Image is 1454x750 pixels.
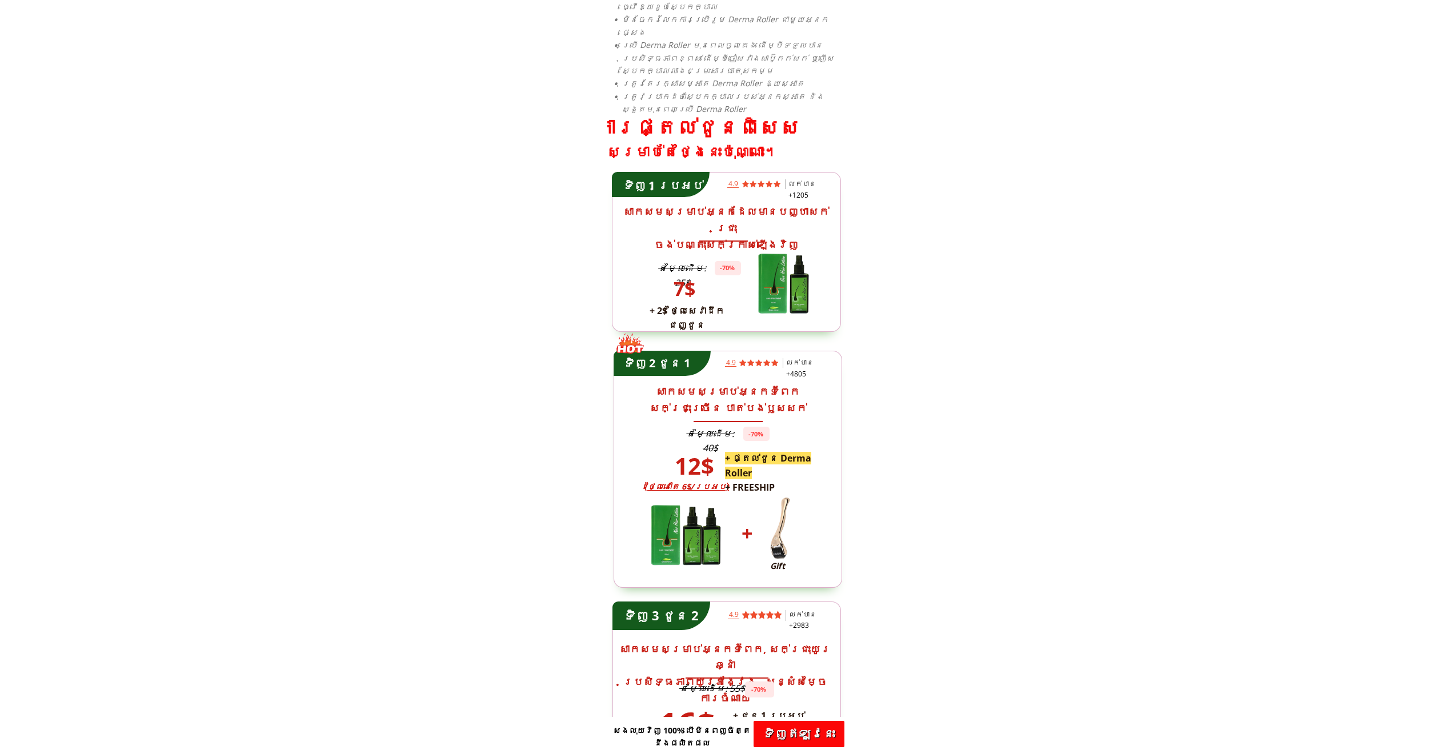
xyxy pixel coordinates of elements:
h3: សាកសមសម្រាប់អ្នកទំពែក សក់ជ្រុះច្រើន បាត់បង់ឫសសក់ [620,383,836,416]
h3: 16$ [637,697,736,750]
h3: + [736,518,758,548]
h3: -70% [744,684,773,695]
h3: ទិញ 3 ជូន 2 [623,605,723,625]
h3: តម្លៃ​ដើម: 55$ [676,681,748,696]
h3: តម្លៃ​ដើម: 40$ [678,427,743,456]
li: ប្រើ Derma Roller មុនពេលចូលគេង ដើម្បីទទួលបានប្រសិទ្ធភាពខ្ពស់ ដើម្បីចៀសវាងសាប៊ូកក់សក់ ឬញើសស្បែកក្ប... [613,39,840,77]
h3: 4.9 [726,357,750,368]
h3: Gift [762,559,792,572]
h3: ការផ្តល់ជូនពិសេស [574,113,821,142]
p: ទិញ​ឥឡូវនេះ [754,721,844,747]
h3: -70% [743,429,768,439]
h3: សាកសមសម្រាប់អ្នកទំពែក, សក់ជ្រុះយូរឆ្នាំ ប្រសិទ្ធភាពយូរអង្វែង - សន្សំសម្ចៃការចំណាយ [618,641,833,707]
h3: 12$ [673,448,716,484]
h3: តម្លៃដើម: 25$ [650,261,715,290]
h3: + FREESHIP [725,451,831,495]
span: + ផ្តល់ជូន Derma Roller [725,452,811,479]
h3: ទិញ 1 ប្រអប់ [623,177,727,195]
li: ត្រូវតែរក្សាសម្អាត Derma Roller ឱ្យស្អាត [613,77,840,90]
h3: សាកសមសម្រាប់អ្នកដែលមានបញ្ហាសក់ជ្រុះ ចង់បណ្តុះសក់ក្រាស់ឡើងវិញ [618,203,835,252]
h3: សម្រាប់តែថ្ងៃនេះប៉ុណ្ណោះ។ [607,142,779,162]
h3: (ថ្លៃនៅតែ 6$/ប្រអប់) [634,480,739,493]
h3: លក់បាន +2983 [789,609,836,631]
h3: 4.9 [728,178,752,189]
li: មិនចែករំលែកការប្រើរួម Derma Roller ជាមួយអ្នកផ្សេង [613,13,840,39]
li: ត្រូវប្រាកដថាស្បែកក្បាលរបស់អ្នកស្អាត និងស្ងួតមុនពេលប្រើ Derma Roller [613,90,840,116]
h3: ទិញ 2 ជូន 1 [623,354,714,372]
h3: លក់បាន +4805 [786,357,834,379]
h3: លក់បាន +1205 [788,178,836,200]
span: សងលុយវិញ 100% បើមិនពេញចិត្តនឹងផលិតផល [613,725,751,748]
h3: 4.9 [729,609,753,620]
h3: + 2$ ថ្លៃ​សេវា​ដឹកជញ្ជូន [639,304,734,333]
h3: 7$ [666,273,702,304]
h3: -70% [715,263,740,273]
